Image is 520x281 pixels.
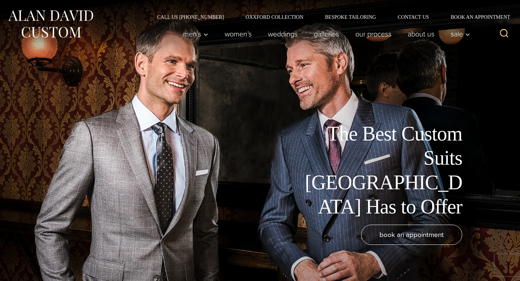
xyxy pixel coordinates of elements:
a: Contact Us [387,14,440,20]
nav: Primary Navigation [175,27,474,41]
a: Our Process [347,27,400,41]
span: Sale [451,30,470,38]
a: About Us [400,27,443,41]
a: Bespoke Tailoring [314,14,387,20]
img: Alan David Custom [7,8,94,40]
a: book an appointment [361,225,462,245]
a: Galleries [306,27,347,41]
nav: Secondary Navigation [146,14,513,20]
span: Men’s [183,30,208,38]
a: Call Us [PHONE_NUMBER] [146,14,235,20]
h1: The Best Custom Suits [GEOGRAPHIC_DATA] Has to Offer [300,122,462,219]
a: weddings [260,27,306,41]
a: Oxxford Collection [235,14,314,20]
a: Book an Appointment [440,14,513,20]
a: Women’s [217,27,260,41]
button: View Search Form [495,25,513,43]
span: book an appointment [380,229,444,240]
